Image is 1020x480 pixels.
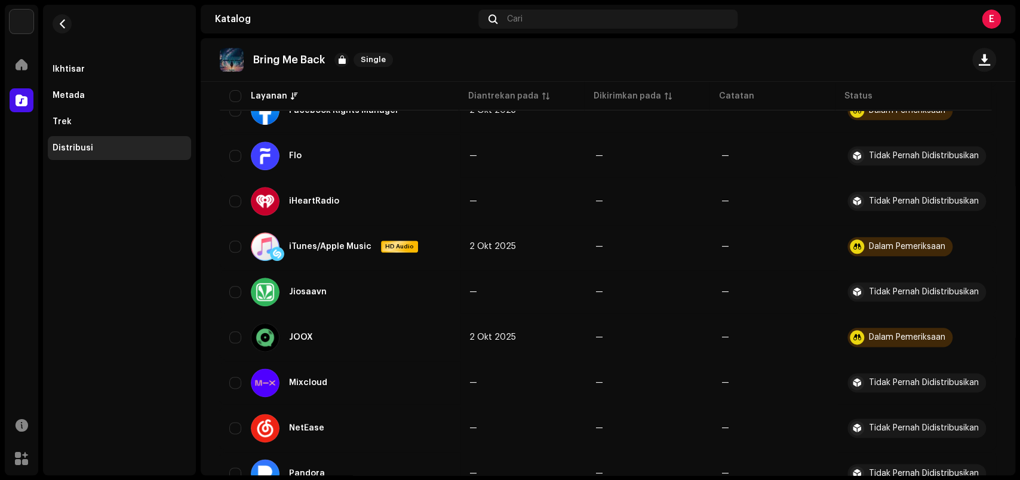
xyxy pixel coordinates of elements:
[289,333,313,341] div: JOOX
[469,152,477,160] span: —
[469,197,477,205] span: —
[869,152,979,160] div: Tidak Pernah Didistribusikan
[721,469,729,478] re-a-table-badge: —
[721,197,729,205] re-a-table-badge: —
[595,152,603,160] span: —
[721,379,729,387] re-a-table-badge: —
[869,242,945,251] div: Dalam Pemeriksaan
[289,469,325,478] div: Pandora
[48,110,191,134] re-m-nav-item: Trek
[48,57,191,81] re-m-nav-item: Ikhtisar
[215,14,474,24] div: Katalog
[469,242,516,251] span: 2 Okt 2025
[289,424,324,432] div: NetEase
[469,106,516,115] span: 2 Okt 2025
[48,136,191,160] re-m-nav-item: Distribusi
[869,106,945,115] div: Dalam Pemeriksaan
[289,288,327,296] div: Jiosaavn
[595,424,603,432] span: —
[469,379,477,387] span: —
[595,242,603,251] span: —
[289,197,339,205] div: iHeartRadio
[721,288,729,296] re-a-table-badge: —
[48,84,191,107] re-m-nav-item: Metada
[289,152,302,160] div: Flo
[595,469,603,478] span: —
[595,333,603,341] span: —
[469,333,516,341] span: 2 Okt 2025
[10,10,33,33] img: 64f15ab7-a28a-4bb5-a164-82594ec98160
[594,90,661,102] div: Dikirimkan pada
[53,117,72,127] div: Trek
[469,288,477,296] span: —
[595,197,603,205] span: —
[53,143,93,153] div: Distribusi
[721,106,729,115] re-a-table-badge: —
[469,424,477,432] span: —
[595,288,603,296] span: —
[289,379,327,387] div: Mixcloud
[506,14,522,24] span: Cari
[595,106,603,115] span: —
[869,379,979,387] div: Tidak Pernah Didistribusikan
[869,333,945,341] div: Dalam Pemeriksaan
[869,469,979,478] div: Tidak Pernah Didistribusikan
[468,90,539,102] div: Diantrekan pada
[382,242,417,251] span: HD Audio
[253,54,325,66] p: Bring Me Back
[251,90,287,102] div: Layanan
[289,242,371,251] div: iTunes/Apple Music
[289,106,399,115] div: Facebook Rights Manager
[869,197,979,205] div: Tidak Pernah Didistribusikan
[721,424,729,432] re-a-table-badge: —
[869,288,979,296] div: Tidak Pernah Didistribusikan
[53,64,85,74] div: Ikhtisar
[595,379,603,387] span: —
[982,10,1001,29] div: E
[354,53,393,67] span: Single
[721,242,729,251] re-a-table-badge: —
[53,91,85,100] div: Metada
[469,469,477,478] span: —
[869,424,979,432] div: Tidak Pernah Didistribusikan
[721,333,729,341] re-a-table-badge: —
[220,48,244,72] img: 19c18a2c-fa8d-44fd-b7cd-3a3682826615
[721,152,729,160] re-a-table-badge: —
